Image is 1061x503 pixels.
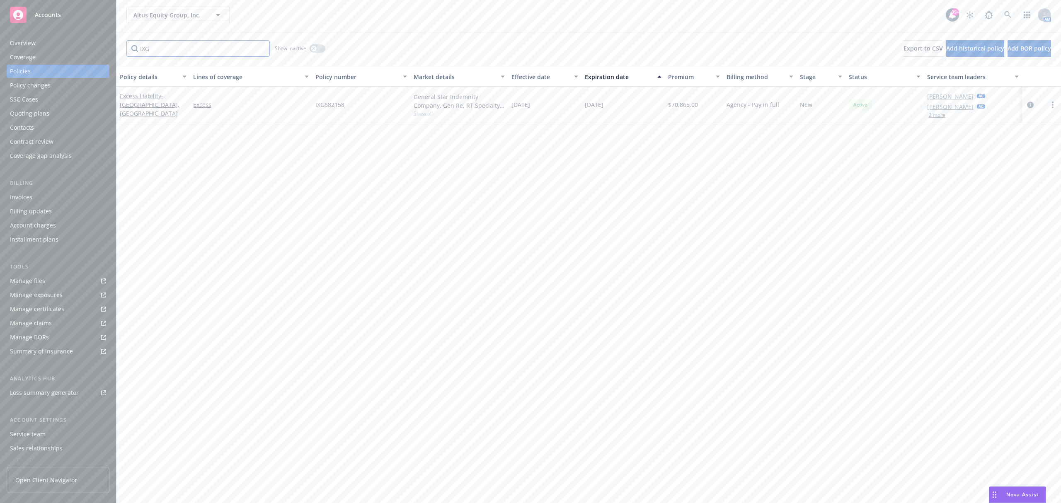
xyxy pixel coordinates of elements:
[800,100,812,109] span: New
[7,121,109,134] a: Contacts
[193,100,309,109] a: Excess
[581,67,665,87] button: Expiration date
[7,135,109,148] a: Contract review
[190,67,312,87] button: Lines of coverage
[952,8,959,16] div: 99+
[7,263,109,271] div: Tools
[7,331,109,344] a: Manage BORs
[7,179,109,187] div: Billing
[727,100,779,109] span: Agency - Pay in full
[7,456,109,469] a: Related accounts
[10,428,46,441] div: Service team
[845,67,924,87] button: Status
[126,7,230,23] button: Altus Equity Group, Inc.
[7,442,109,455] a: Sales relationships
[7,51,109,64] a: Coverage
[10,51,36,64] div: Coverage
[10,345,73,358] div: Summary of insurance
[10,442,63,455] div: Sales relationships
[1025,100,1035,110] a: circleInformation
[10,93,38,106] div: SSC Cases
[946,44,1004,52] span: Add historical policy
[7,386,109,399] a: Loss summary generator
[946,40,1004,57] button: Add historical policy
[1019,7,1035,23] a: Switch app
[7,79,109,92] a: Policy changes
[10,121,34,134] div: Contacts
[989,486,1046,503] button: Nova Assist
[668,73,711,81] div: Premium
[133,11,205,19] span: Altus Equity Group, Inc.
[312,67,410,87] button: Policy number
[924,67,1022,87] button: Service team leaders
[800,73,833,81] div: Stage
[585,100,603,109] span: [DATE]
[7,205,109,218] a: Billing updates
[904,40,943,57] button: Export to CSV
[10,302,64,316] div: Manage certificates
[7,274,109,288] a: Manage files
[7,149,109,162] a: Coverage gap analysis
[10,191,32,204] div: Invoices
[7,317,109,330] a: Manage claims
[10,317,52,330] div: Manage claims
[1006,491,1039,498] span: Nova Assist
[7,302,109,316] a: Manage certificates
[10,288,63,302] div: Manage exposures
[10,149,72,162] div: Coverage gap analysis
[849,73,911,81] div: Status
[126,40,270,57] input: Filter by keyword...
[7,375,109,383] div: Analytics hub
[15,476,77,484] span: Open Client Navigator
[10,219,56,232] div: Account charges
[10,79,51,92] div: Policy changes
[35,12,61,18] span: Accounts
[10,65,31,78] div: Policies
[1008,44,1051,52] span: Add BOR policy
[315,100,344,109] span: IXG682158
[7,233,109,246] a: Installment plans
[7,428,109,441] a: Service team
[7,191,109,204] a: Invoices
[116,67,190,87] button: Policy details
[414,110,505,117] span: Show all
[10,135,53,148] div: Contract review
[7,65,109,78] a: Policies
[797,67,845,87] button: Stage
[989,487,1000,503] div: Drag to move
[927,73,1009,81] div: Service team leaders
[7,36,109,50] a: Overview
[7,345,109,358] a: Summary of insurance
[10,331,49,344] div: Manage BORs
[10,107,49,120] div: Quoting plans
[193,73,300,81] div: Lines of coverage
[7,93,109,106] a: SSC Cases
[508,67,581,87] button: Effective date
[665,67,724,87] button: Premium
[904,44,943,52] span: Export to CSV
[120,92,179,117] a: Excess Liability
[7,288,109,302] a: Manage exposures
[511,100,530,109] span: [DATE]
[727,73,784,81] div: Billing method
[585,73,652,81] div: Expiration date
[10,456,58,469] div: Related accounts
[10,205,52,218] div: Billing updates
[10,386,79,399] div: Loss summary generator
[414,73,496,81] div: Market details
[10,36,36,50] div: Overview
[929,113,945,118] button: 2 more
[7,416,109,424] div: Account settings
[10,274,45,288] div: Manage files
[852,101,869,109] span: Active
[981,7,997,23] a: Report a Bug
[414,92,505,110] div: General Star Indemnity Company, Gen Re, RT Specialty Insurance Services, LLC (RSG Specialty, LLC)
[275,45,306,52] span: Show inactive
[511,73,569,81] div: Effective date
[723,67,797,87] button: Billing method
[1048,100,1058,110] a: more
[10,233,58,246] div: Installment plans
[410,67,508,87] button: Market details
[7,107,109,120] a: Quoting plans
